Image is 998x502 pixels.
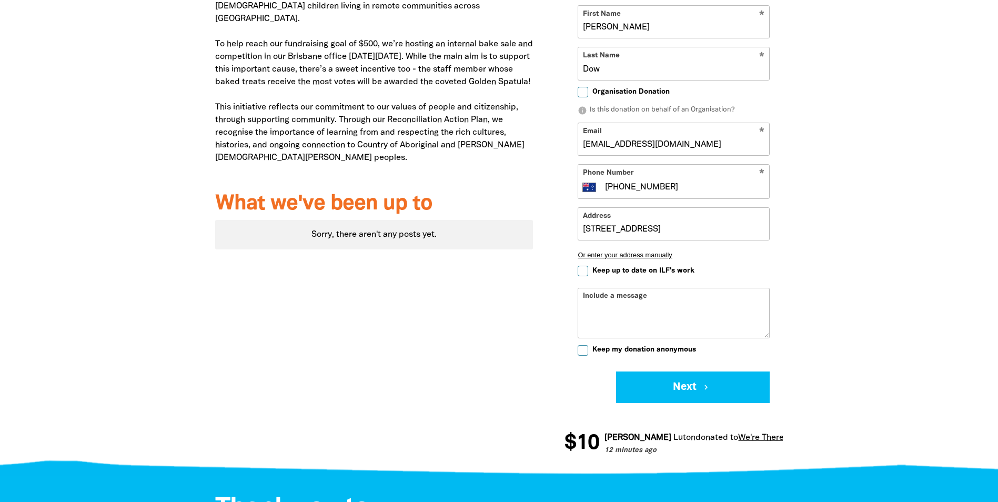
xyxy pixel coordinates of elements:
[592,345,696,355] span: Keep my donation anonymous
[690,434,732,441] span: donated to
[578,87,588,97] input: Organisation Donation
[215,220,533,249] div: Sorry, there aren't any posts yet.
[578,106,587,115] i: info
[564,427,783,460] div: Donation stream
[578,105,770,116] p: Is this donation on behalf of an Organisation?
[732,434,884,441] a: We're There For Supporting Community
[215,220,533,249] div: Paginated content
[599,434,666,441] em: [PERSON_NAME]
[215,193,533,216] h3: What we've been up to
[701,383,711,392] i: chevron_right
[759,169,764,179] i: Required
[599,446,884,456] p: 12 minutes ago
[591,383,600,392] i: chevron_left
[559,433,593,454] span: $10
[578,372,616,403] button: chevron_left
[578,266,588,276] input: Keep up to date on ILF's work
[592,87,670,97] span: Organisation Donation
[578,251,770,259] button: Or enter your address manually
[616,372,770,403] button: Next chevron_right
[578,345,588,356] input: Keep my donation anonymous
[668,434,690,441] em: Luton
[592,266,694,276] span: Keep up to date on ILF's work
